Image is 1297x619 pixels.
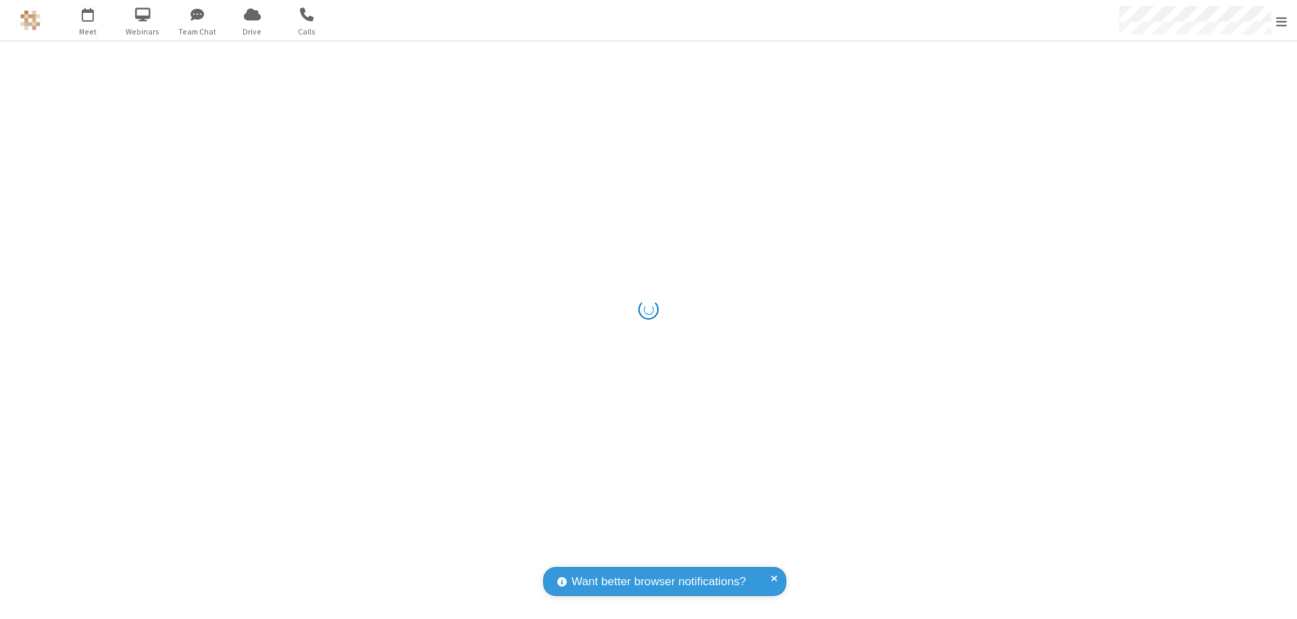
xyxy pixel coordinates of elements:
[118,26,168,38] span: Webinars
[20,10,41,30] img: QA Selenium DO NOT DELETE OR CHANGE
[571,573,746,591] span: Want better browser notifications?
[63,26,113,38] span: Meet
[227,26,278,38] span: Drive
[172,26,223,38] span: Team Chat
[282,26,332,38] span: Calls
